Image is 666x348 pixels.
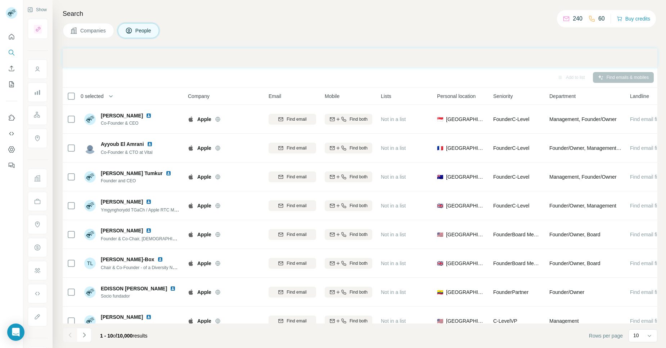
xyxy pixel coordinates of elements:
span: Find email first [630,289,663,295]
span: Co-Founder & CEO [101,120,154,126]
span: Find both [350,116,368,122]
button: Find email [269,287,316,298]
img: Logo of Apple [188,318,194,324]
span: Founder C-Level [493,145,529,151]
img: LinkedIn logo [146,113,152,119]
span: Find email [287,318,306,324]
span: Personal location [437,93,476,100]
button: Use Surfe on LinkedIn [6,111,17,124]
span: 🇬🇧 [437,260,443,267]
span: [PERSON_NAME]-Box [101,256,154,263]
button: Find both [325,229,372,240]
span: [GEOGRAPHIC_DATA] [446,116,485,123]
button: Buy credits [617,14,650,24]
span: Find both [350,174,368,180]
span: Find email [287,145,306,151]
img: LinkedIn logo [146,199,152,205]
span: Find email [287,289,306,295]
span: Find email first [630,318,663,324]
span: [PERSON_NAME] [101,198,143,205]
span: 1 - 10 [100,333,113,339]
span: [PERSON_NAME] [101,227,143,234]
button: Find both [325,316,372,326]
span: Not in a list [381,145,406,151]
span: [GEOGRAPHIC_DATA] [446,144,485,152]
span: 🇬🇧 [437,202,443,209]
span: Founder and CEO [101,178,174,184]
span: Founder Board Member [493,260,545,266]
span: Management, Founder/Owner [549,173,617,180]
span: Landline [630,93,649,100]
span: Apple [197,231,211,238]
img: Avatar [84,286,96,298]
span: Find both [350,260,368,267]
span: Founder C-Level [493,174,529,180]
p: 240 [573,14,582,23]
span: [GEOGRAPHIC_DATA] [446,202,485,209]
span: Not in a list [381,232,406,237]
img: LinkedIn logo [146,228,152,233]
button: Find email [269,114,316,125]
span: 🇪🇨 [437,289,443,296]
button: Show [22,4,52,15]
span: [GEOGRAPHIC_DATA] [446,289,485,296]
span: [GEOGRAPHIC_DATA] [446,317,485,325]
button: Find email [269,316,316,326]
img: LinkedIn logo [147,141,153,147]
span: Find both [350,318,368,324]
span: Department [549,93,576,100]
span: Find email first [630,116,663,122]
img: LinkedIn logo [157,256,163,262]
span: EDISSON [PERSON_NAME] [101,286,167,291]
span: Management, Founder/Owner [549,116,617,123]
iframe: Banner [63,48,657,67]
img: Logo of Apple [188,289,194,295]
span: Founder/Owner, Management [549,202,616,209]
button: Search [6,46,17,59]
span: 🇦🇺 [437,173,443,180]
span: Rows per page [589,332,623,339]
span: Companies [80,27,107,34]
span: Find both [350,289,368,295]
span: Apple [197,202,211,209]
span: Founder Partner [493,289,528,295]
img: Logo of Apple [188,116,194,122]
span: [GEOGRAPHIC_DATA] [446,231,485,238]
button: Find both [325,114,372,125]
span: C-Level VP [493,318,517,324]
span: Founder C-Level [493,116,529,122]
button: Feedback [6,159,17,172]
span: [PERSON_NAME] [101,112,143,119]
button: Dashboard [6,143,17,156]
span: 🇸🇬 [437,116,443,123]
button: Find both [325,143,372,153]
p: 10 [633,332,639,339]
span: Apple [197,317,211,325]
img: Logo of Apple [188,232,194,237]
span: Find email [287,174,306,180]
img: Avatar [84,113,96,125]
img: LinkedIn logo [166,170,171,176]
span: Apple [197,144,211,152]
span: Find email [287,260,306,267]
span: Mobile [325,93,339,100]
button: Find email [269,171,316,182]
span: Apple [197,289,211,296]
button: Find email [269,143,316,153]
span: Apple [197,173,211,180]
img: Avatar [84,229,96,240]
span: Find both [350,145,368,151]
span: Founder/Owner, Management, R&D [549,144,621,152]
span: Not in a list [381,174,406,180]
button: Find both [325,287,372,298]
span: of [113,333,117,339]
span: Not in a list [381,260,406,266]
span: Founder/Owner, Board [549,231,600,238]
span: 🇫🇷 [437,144,443,152]
span: Founder C-Level [493,203,529,209]
div: TL [84,258,96,269]
img: LinkedIn logo [170,286,176,291]
span: Not in a list [381,203,406,209]
span: Find email [287,202,306,209]
span: Find email [287,116,306,122]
